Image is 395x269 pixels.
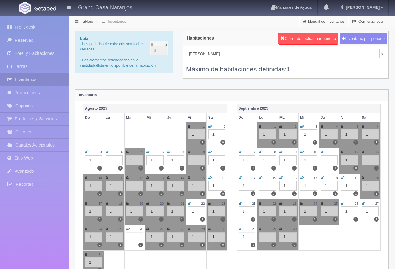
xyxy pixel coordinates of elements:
label: 1 [374,140,379,145]
div: 1 [126,206,143,216]
label: 0 [220,191,225,196]
strong: Inventario [79,93,97,97]
small: 14 [252,176,255,180]
label: 1 [333,217,338,222]
img: cutoff.png [150,41,168,55]
label: 1 [251,166,255,171]
th: Ju [165,113,186,122]
small: 10 [98,176,102,180]
small: 22 [201,202,205,205]
a: Inventarios [108,19,126,24]
label: 1 [292,243,297,247]
div: 1 [259,129,276,139]
div: 1 [188,155,205,165]
label: 0 [292,140,297,145]
small: 23 [293,202,297,205]
small: 3 [100,151,102,154]
small: 28 [181,228,184,231]
th: Septiembre 2025 [237,104,381,113]
div: 1 [279,232,297,242]
label: 1 [200,140,205,145]
label: 1 [200,217,205,222]
label: 1 [333,166,338,171]
label: 1 [271,166,276,171]
div: 1 [341,155,358,165]
div: 1 [167,206,184,216]
small: 26 [140,228,143,231]
label: 1 [138,166,143,171]
div: 1 [106,232,123,242]
small: 13 [160,176,164,180]
div: 1 [85,181,102,191]
div: 1 [341,206,358,216]
div: 1 [300,155,317,165]
label: 1 [97,166,102,171]
label: 1 [313,140,317,145]
label: 1 [97,217,102,222]
small: 17 [314,176,317,180]
small: 21 [181,202,184,205]
label: 1 [118,166,123,171]
label: 1 [180,166,184,171]
small: 14 [181,176,184,180]
a: [PERSON_NAME] [186,49,385,58]
small: 5 [357,125,358,128]
img: Getabed [19,2,31,14]
small: 15 [273,176,276,180]
label: 1 [118,191,123,196]
div: 1 [146,232,164,242]
label: 1 [200,191,205,196]
small: 10 [314,151,317,154]
small: 2 [224,125,225,128]
small: 31 [98,253,102,257]
label: 1 [159,166,164,171]
label: 0 [220,243,225,247]
small: 18 [119,202,122,205]
small: 1 [203,125,205,128]
small: 20 [375,176,379,180]
div: 1 [208,129,225,139]
label: 0 [353,166,358,171]
div: 1 [126,181,143,191]
th: Agosto 2025 [83,104,227,113]
small: 19 [140,202,143,205]
div: 1 [341,181,358,191]
div: 1 [321,206,338,216]
label: 1 [200,166,205,171]
th: Ju [319,113,339,122]
div: 1 [239,206,256,216]
div: 1 [208,155,225,165]
small: 8 [203,151,205,154]
div: 1 [85,206,102,216]
button: Cierre de fechas por periodo [278,33,338,45]
h4: Habitaciones [187,36,214,41]
b: 1 [287,65,290,73]
small: 6 [377,125,379,128]
small: 22 [273,202,276,205]
div: 1 [85,155,102,165]
label: 1 [180,217,184,222]
label: 0 [374,166,379,171]
small: 8 [274,151,276,154]
div: 1 [321,155,338,165]
div: 1 [239,232,256,242]
div: 1 [300,206,317,216]
div: 1 [126,155,143,165]
div: 1 [279,206,297,216]
div: 1 [239,155,256,165]
label: 1 [220,166,225,171]
div: 1 [188,232,205,242]
label: 1 [118,243,123,247]
div: 1 [362,206,379,216]
div: 1 [188,206,205,216]
label: 1 [180,191,184,196]
th: Vi [339,113,360,122]
div: 1 [188,129,205,139]
small: 30 [293,228,297,231]
div: 1 [239,181,256,191]
div: 1 [259,181,276,191]
div: 1 [362,129,379,139]
small: 24 [98,228,102,231]
small: 12 [355,151,358,154]
small: 29 [201,228,205,231]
